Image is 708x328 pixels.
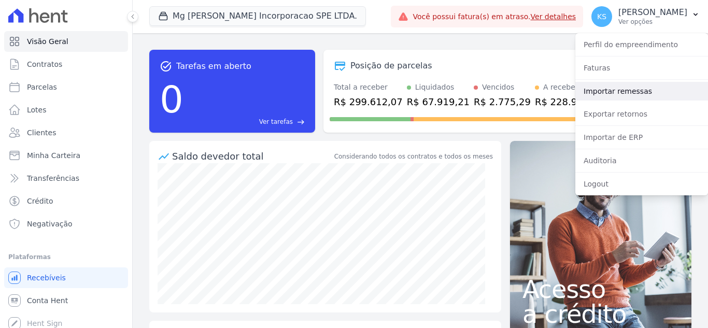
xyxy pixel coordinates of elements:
[575,175,708,193] a: Logout
[4,290,128,311] a: Conta Hent
[350,60,432,72] div: Posição de parcelas
[597,13,606,20] span: KS
[531,12,576,21] a: Ver detalhes
[618,7,687,18] p: [PERSON_NAME]
[575,128,708,147] a: Importar de ERP
[334,82,403,93] div: Total a receber
[4,54,128,75] a: Contratos
[334,152,493,161] div: Considerando todos os contratos e todos os meses
[27,173,79,183] span: Transferências
[27,127,56,138] span: Clientes
[407,95,470,109] div: R$ 67.919,21
[522,277,679,302] span: Acesso
[4,168,128,189] a: Transferências
[27,219,73,229] span: Negativação
[522,302,679,326] span: a crédito
[27,36,68,47] span: Visão Geral
[4,145,128,166] a: Minha Carteira
[27,105,47,115] span: Lotes
[27,295,68,306] span: Conta Hent
[4,99,128,120] a: Lotes
[149,6,366,26] button: Mg [PERSON_NAME] Incorporacao SPE LTDA.
[4,213,128,234] a: Negativação
[27,196,53,206] span: Crédito
[4,267,128,288] a: Recebíveis
[259,117,293,126] span: Ver tarefas
[575,82,708,101] a: Importar remessas
[583,2,708,31] button: KS [PERSON_NAME] Ver opções
[535,95,604,109] div: R$ 228.917,57
[27,59,62,69] span: Contratos
[160,73,183,126] div: 0
[415,82,455,93] div: Liquidados
[188,117,305,126] a: Ver tarefas east
[575,151,708,170] a: Auditoria
[575,59,708,77] a: Faturas
[618,18,687,26] p: Ver opções
[27,273,66,283] span: Recebíveis
[27,82,57,92] span: Parcelas
[4,191,128,211] a: Crédito
[334,95,403,109] div: R$ 299.612,07
[27,150,80,161] span: Minha Carteira
[172,149,332,163] div: Saldo devedor total
[474,95,531,109] div: R$ 2.775,29
[543,82,578,93] div: A receber
[4,31,128,52] a: Visão Geral
[575,105,708,123] a: Exportar retornos
[8,251,124,263] div: Plataformas
[482,82,514,93] div: Vencidos
[4,77,128,97] a: Parcelas
[160,60,172,73] span: task_alt
[413,11,576,22] span: Você possui fatura(s) em atraso.
[575,35,708,54] a: Perfil do empreendimento
[297,118,305,126] span: east
[4,122,128,143] a: Clientes
[176,60,251,73] span: Tarefas em aberto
